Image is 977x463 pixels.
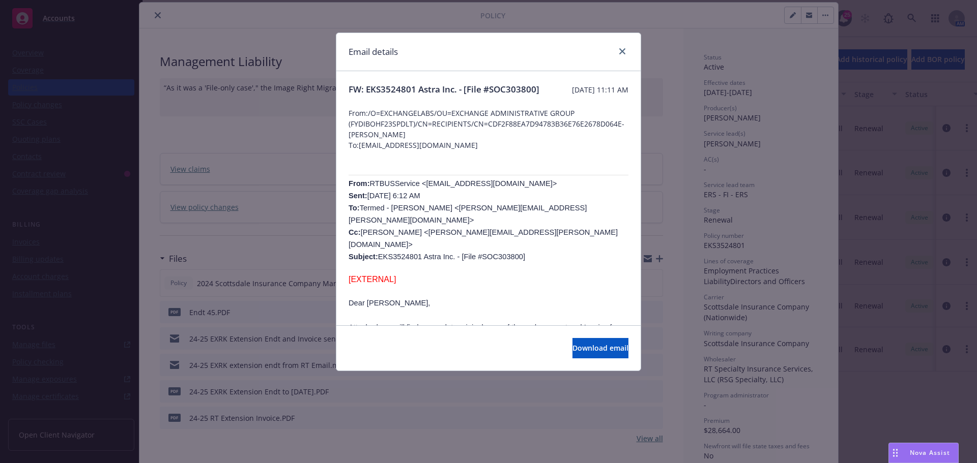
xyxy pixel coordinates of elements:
button: Download email [572,338,628,358]
span: [EXTERNAL] [349,275,396,284]
span: Dear [PERSON_NAME], [349,299,430,307]
span: Download email [572,343,628,353]
button: Nova Assist [888,443,959,463]
span: Nova Assist [910,448,950,457]
div: Drag to move [889,443,902,462]
span: Attached you will find a complete original copy of the endorsement and Invoice for the above-name... [349,323,618,344]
